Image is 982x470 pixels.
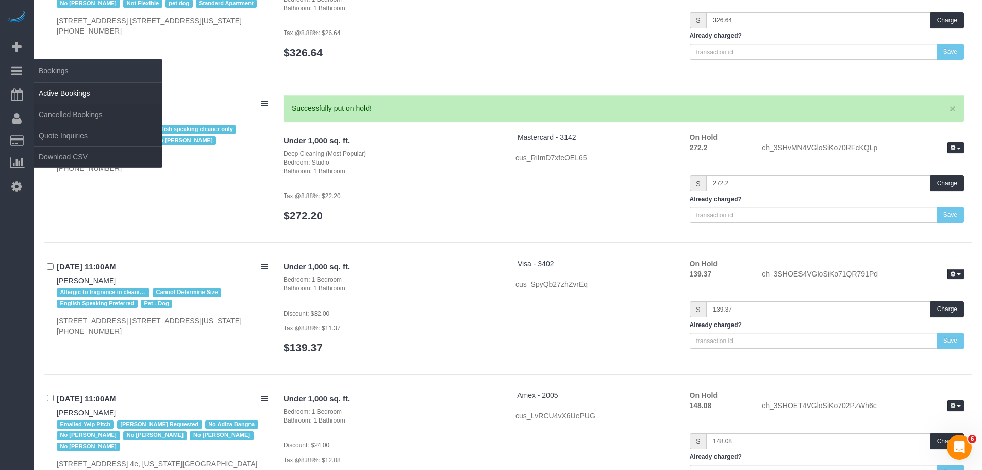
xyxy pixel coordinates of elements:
button: Charge [930,433,964,449]
hm-ph: [PHONE_NUMBER] [57,164,122,172]
div: Deep Cleaning (Most Popular) [284,150,500,158]
div: cus_LvRCU4vX6UePUG [515,411,674,421]
strong: On Hold [690,133,718,141]
div: Bedroom: 1 Bedroom [284,275,500,284]
span: Bookings [34,59,162,83]
h5: Already charged? [690,453,964,460]
h4: Under 1,000 sq. ft. [284,137,500,145]
span: No [PERSON_NAME] [153,136,216,144]
div: Bathroom: 1 Bathroom [284,416,500,425]
a: Cancelled Bookings [34,104,162,125]
span: 6 [968,435,976,443]
a: [PERSON_NAME] [57,409,116,417]
hm-ph: [PHONE_NUMBER] [57,327,122,335]
strong: 272.2 [690,143,708,152]
strong: On Hold [690,391,718,399]
button: Charge [930,12,964,28]
div: ch_3SHvMN4VGloSiKo70RFcKQLp [754,142,972,155]
button: Charge [930,175,964,191]
span: No [PERSON_NAME] [190,431,253,440]
small: Tax @8.88%: $11.37 [284,325,341,332]
small: Discount: $24.00 [284,442,329,449]
span: No [PERSON_NAME] [123,431,187,440]
h4: Under 1,000 sq. ft. [284,263,500,271]
span: No [PERSON_NAME] [57,431,120,440]
span: English Speaking Preferred [57,300,138,308]
span: Allergic to fragrance in cleaning products [57,288,149,297]
a: $326.64 [284,46,323,58]
ul: Bookings [34,83,162,168]
strong: 139.37 [690,270,712,278]
div: cus_RiImD7xfeOEL65 [515,153,674,163]
div: Tags [57,286,268,311]
div: ch_3SHOES4VGloSiKo71QR791Pd [754,269,972,281]
h4: Under 1,000 sq. ft. [284,395,500,403]
span: $ [690,12,707,28]
span: English speaking cleaner only [148,125,236,134]
span: No [PERSON_NAME] [57,443,120,451]
a: [PERSON_NAME] [57,277,116,285]
span: No Adiza Bangna [205,420,258,429]
div: Bedroom: Studio [284,158,500,167]
small: Tax @8.88%: $12.08 [284,457,341,464]
h5: Already charged? [690,33,964,39]
span: Cannot Determine Size [153,288,221,297]
a: Mastercard - 3142 [518,133,576,141]
div: Bathroom: 1 Bathroom [284,284,500,293]
img: Automaid Logo [6,10,27,25]
div: Bedroom: 1 Bedroom [284,408,500,416]
span: $ [690,433,707,449]
iframe: Intercom live chat [947,435,972,460]
small: Tax @8.88%: $26.64 [284,29,341,37]
strong: On Hold [690,260,718,268]
div: cus_SpyQb27zhZvrEq [515,279,674,289]
div: [STREET_ADDRESS] [STREET_ADDRESS][US_STATE] [57,15,268,36]
span: Emailed Yelp Pitch [57,420,114,429]
hm-ph: [PHONE_NUMBER] [57,27,122,35]
div: ch_3SHOET4VGloSiKo702PzWh6c [754,400,972,413]
a: Active Bookings [34,83,162,104]
div: Bathroom: 1 Bathroom [284,167,500,176]
div: [STREET_ADDRESS] [57,153,268,173]
div: Tags [57,123,268,148]
div: [STREET_ADDRESS] [STREET_ADDRESS][US_STATE] [57,316,268,336]
a: $272.20 [284,209,323,221]
h5: Already charged? [690,322,964,329]
small: Discount: $32.00 [284,310,329,317]
strong: 148.08 [690,401,712,410]
div: Bathroom: 1 Bathroom [284,4,500,13]
div: Tags [57,418,268,453]
span: Pet - Dog [141,300,172,308]
div: Successfully put on hold! [292,103,956,114]
input: transaction id [690,207,937,223]
a: Visa - 3402 [518,260,554,268]
h4: [DATE] 11:00AM [57,395,268,403]
h5: Already charged? [690,196,964,203]
a: Quote Inquiries [34,125,162,146]
span: $ [690,301,707,317]
input: transaction id [690,44,937,60]
h4: [DATE] 11:00AM [57,263,268,271]
a: × [950,103,956,114]
input: transaction id [690,333,937,349]
a: Download CSV [34,147,162,167]
h4: [DATE] 10:00AM [57,100,268,108]
a: Amex - 2005 [517,391,558,399]
button: Charge [930,301,964,317]
span: $ [690,175,707,191]
span: [PERSON_NAME] Requested [117,420,202,429]
a: $139.37 [284,342,323,353]
small: Tax @8.88%: $22.20 [284,192,341,200]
